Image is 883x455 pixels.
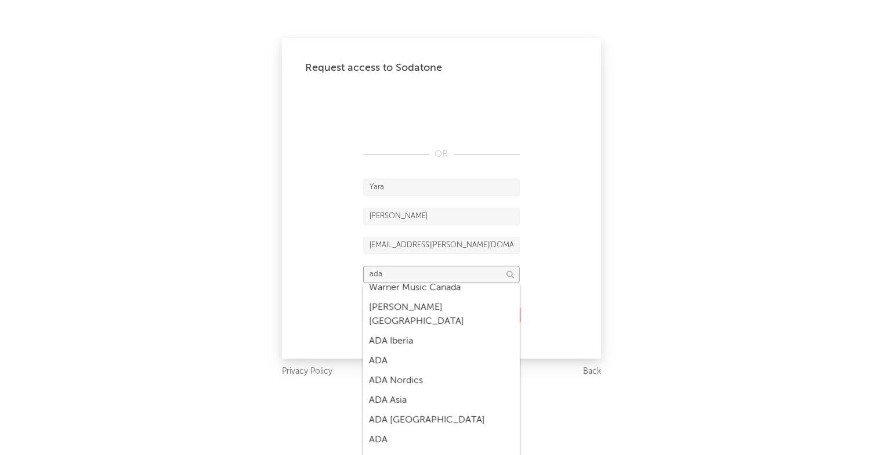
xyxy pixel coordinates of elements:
[363,208,520,225] input: Last Name
[363,371,520,391] div: ADA Nordics
[305,61,578,75] div: Request access to Sodatone
[363,391,520,410] div: ADA Asia
[363,278,520,298] div: Warner Music Canada
[363,351,520,371] div: ADA
[363,179,520,196] input: First Name
[363,237,520,254] input: Email
[363,298,520,331] div: [PERSON_NAME] [GEOGRAPHIC_DATA]
[363,430,520,450] div: ADA
[363,147,520,161] div: OR
[363,266,520,283] input: Division
[363,331,520,351] div: ADA Iberia
[363,410,520,430] div: ADA [GEOGRAPHIC_DATA]
[282,364,332,379] a: Privacy Policy
[583,364,601,379] a: Back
